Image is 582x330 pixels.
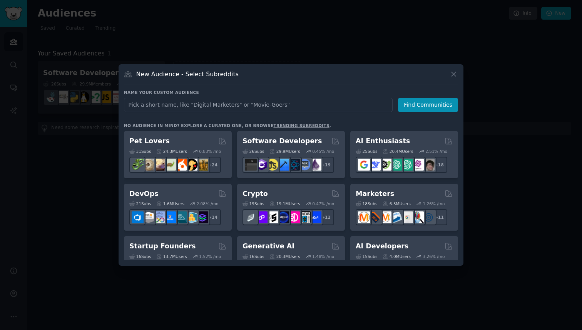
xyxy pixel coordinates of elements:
img: OpenAIDev [412,159,424,171]
h2: Startup Founders [129,241,196,251]
img: chatgpt_promptDesign [390,159,402,171]
div: 25 Sub s [356,149,377,154]
div: + 18 [431,157,447,173]
div: 0.83 % /mo [199,149,221,154]
div: 13.7M Users [156,254,187,259]
div: 26 Sub s [242,149,264,154]
img: iOSProgramming [277,159,289,171]
img: defiblockchain [288,211,300,223]
div: 21 Sub s [129,201,151,206]
img: elixir [309,159,321,171]
img: AItoolsCatalog [380,159,391,171]
img: cockatiel [175,159,187,171]
img: defi_ [309,211,321,223]
img: learnjavascript [266,159,278,171]
h2: AI Enthusiasts [356,136,410,146]
img: leopardgeckos [153,159,165,171]
h3: Name your custom audience [124,90,458,95]
div: 1.26 % /mo [423,201,445,206]
h2: DevOps [129,189,159,199]
div: + 11 [431,209,447,225]
img: turtle [164,159,176,171]
div: 6.5M Users [383,201,411,206]
img: AskMarketing [380,211,391,223]
div: 1.48 % /mo [312,254,334,259]
img: content_marketing [358,211,370,223]
h2: AI Developers [356,241,408,251]
img: software [245,159,257,171]
div: 19.1M Users [269,201,300,206]
img: reactnative [288,159,300,171]
img: chatgpt_prompts_ [401,159,413,171]
h2: Software Developers [242,136,322,146]
div: 19 Sub s [242,201,264,206]
h3: New Audience - Select Subreddits [136,70,239,78]
div: 2.51 % /mo [425,149,447,154]
h2: Generative AI [242,241,294,251]
img: aws_cdk [186,211,197,223]
div: 24.3M Users [156,149,187,154]
img: AWS_Certified_Experts [142,211,154,223]
img: web3 [277,211,289,223]
div: 4.0M Users [383,254,411,259]
img: azuredevops [132,211,144,223]
img: CryptoNews [299,211,311,223]
div: 0.45 % /mo [312,149,334,154]
div: 31 Sub s [129,149,151,154]
div: 3.26 % /mo [423,254,445,259]
h2: Crypto [242,189,268,199]
img: PlatformEngineers [196,211,208,223]
a: trending subreddits [273,123,329,128]
img: MarketingResearch [412,211,424,223]
img: ballpython [142,159,154,171]
div: 20.4M Users [383,149,413,154]
input: Pick a short name, like "Digital Marketers" or "Movie-Goers" [124,98,393,112]
div: 2.08 % /mo [197,201,219,206]
img: DevOpsLinks [164,211,176,223]
div: 16 Sub s [129,254,151,259]
div: + 12 [318,209,334,225]
div: 18 Sub s [356,201,377,206]
img: GoogleGeminiAI [358,159,370,171]
div: 1.52 % /mo [199,254,221,259]
img: ethstaker [266,211,278,223]
img: googleads [401,211,413,223]
img: bigseo [369,211,381,223]
img: ArtificalIntelligence [423,159,435,171]
img: Emailmarketing [390,211,402,223]
img: Docker_DevOps [153,211,165,223]
h2: Pet Lovers [129,136,170,146]
div: + 24 [205,157,221,173]
div: + 19 [318,157,334,173]
img: ethfinance [245,211,257,223]
div: 29.9M Users [269,149,300,154]
h2: Marketers [356,189,394,199]
img: DeepSeek [369,159,381,171]
div: No audience in mind? Explore a curated one, or browse . [124,123,331,128]
img: platformengineering [175,211,187,223]
img: 0xPolygon [256,211,268,223]
div: 0.47 % /mo [312,201,334,206]
img: dogbreed [196,159,208,171]
img: OnlineMarketing [423,211,435,223]
div: 1.6M Users [156,201,184,206]
img: AskComputerScience [299,159,311,171]
button: Find Communities [398,98,458,112]
div: 15 Sub s [356,254,377,259]
div: 20.3M Users [269,254,300,259]
img: PetAdvice [186,159,197,171]
img: csharp [256,159,268,171]
div: 16 Sub s [242,254,264,259]
img: herpetology [132,159,144,171]
div: + 14 [205,209,221,225]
